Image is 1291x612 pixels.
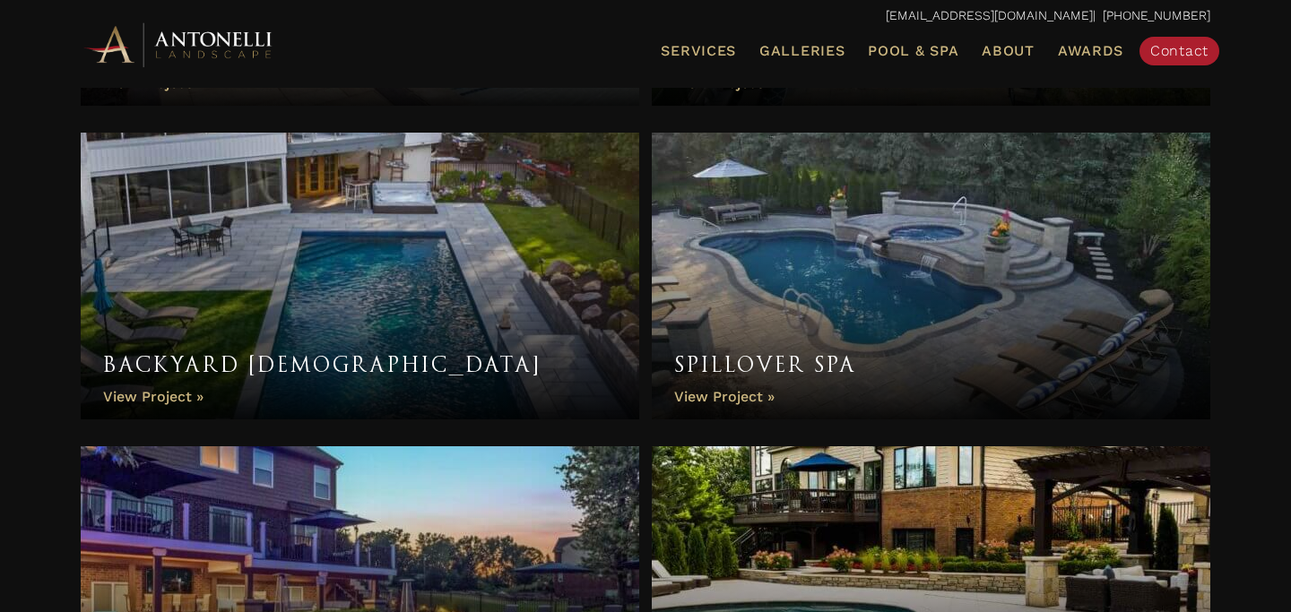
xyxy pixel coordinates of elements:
span: Contact [1150,42,1209,59]
a: About [975,39,1042,63]
span: Galleries [759,42,845,59]
span: Pool & Spa [868,42,958,59]
span: About [982,44,1035,58]
a: Galleries [752,39,852,63]
a: Pool & Spa [861,39,966,63]
span: Services [661,44,736,58]
a: Services [654,39,743,63]
a: Contact [1139,37,1219,65]
img: Antonelli Horizontal Logo [81,20,278,69]
span: Awards [1058,42,1123,59]
a: [EMAIL_ADDRESS][DOMAIN_NAME] [886,8,1093,22]
a: Awards [1051,39,1131,63]
p: | [PHONE_NUMBER] [81,4,1210,28]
